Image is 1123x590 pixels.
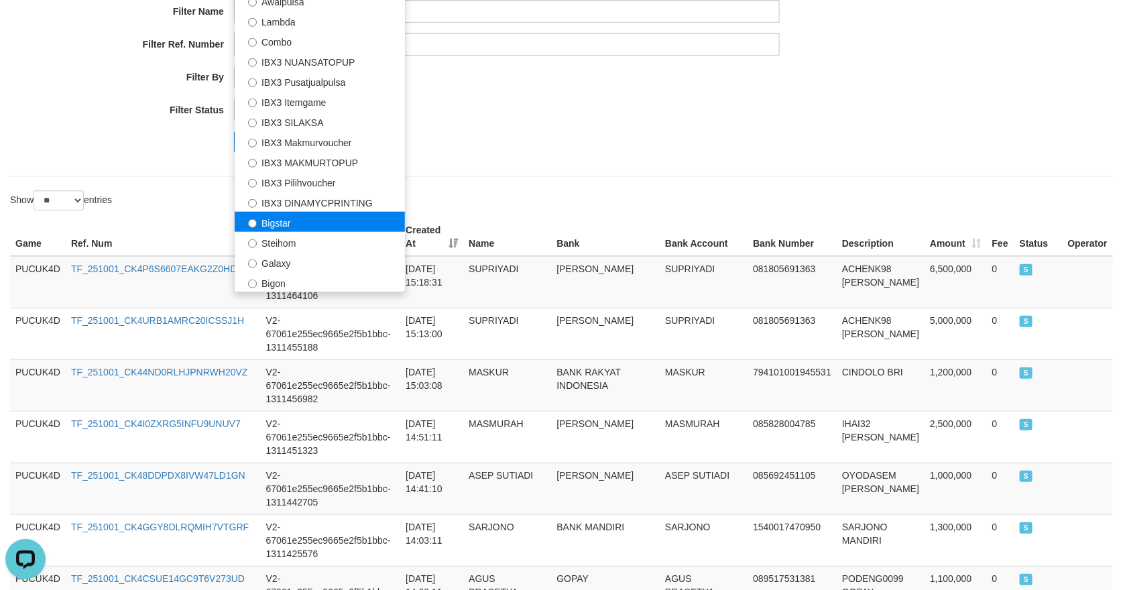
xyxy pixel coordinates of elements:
[248,199,257,208] input: IBX3 DINAMYCPRINTING
[1020,419,1033,430] span: SUCCESS
[235,272,405,292] label: Bigon
[748,256,837,308] td: 081805691363
[1020,471,1033,482] span: SUCCESS
[1020,574,1033,585] span: SUCCESS
[660,308,748,359] td: SUPRIYADI
[748,463,837,514] td: 085692451105
[925,256,987,308] td: 6,500,000
[34,190,84,211] select: Showentries
[925,359,987,411] td: 1,200,000
[551,411,660,463] td: [PERSON_NAME]
[837,411,925,463] td: IHAI32 [PERSON_NAME]
[551,514,660,566] td: BANK MANDIRI
[925,514,987,566] td: 1,300,000
[248,58,257,67] input: IBX3 NUANSATOPUP
[261,308,401,359] td: V2-67061e255ec9665e2f5b1bbc-1311455188
[248,159,257,168] input: IBX3 MAKMURTOPUP
[1020,264,1033,276] span: SUCCESS
[261,514,401,566] td: V2-67061e255ec9665e2f5b1bbc-1311425576
[660,411,748,463] td: MASMURAH
[235,212,405,232] label: Bigstar
[261,411,401,463] td: V2-67061e255ec9665e2f5b1bbc-1311451323
[71,263,244,274] a: TF_251001_CK4P6S6607EAKG2Z0HDU
[10,190,112,211] label: Show entries
[660,463,748,514] td: ASEP SUTIADI
[248,18,257,27] input: Lambda
[1020,367,1033,379] span: SUCCESS
[235,31,405,51] label: Combo
[1020,522,1033,534] span: SUCCESS
[551,463,660,514] td: [PERSON_NAME]
[71,418,241,429] a: TF_251001_CK4I0ZXRG5INFU9UNUV7
[551,359,660,411] td: BANK RAKYAT INDONESIA
[837,514,925,566] td: SARJONO MANDIRI
[463,514,551,566] td: SARJONO
[987,308,1014,359] td: 0
[235,172,405,192] label: IBX3 Pilihvoucher
[71,470,245,481] a: TF_251001_CK48DDPDX8IVW47LD1GN
[235,111,405,131] label: IBX3 SILAKSA
[248,259,257,268] input: Galaxy
[551,256,660,308] td: [PERSON_NAME]
[71,573,245,584] a: TF_251001_CK4CSUE14GC9T6V273UD
[551,308,660,359] td: [PERSON_NAME]
[660,218,748,256] th: Bank Account
[71,315,244,326] a: TF_251001_CK4URB1AMRC20ICSSJ1H
[248,119,257,127] input: IBX3 SILAKSA
[925,308,987,359] td: 5,000,000
[837,463,925,514] td: OYODASEM [PERSON_NAME]
[748,514,837,566] td: 1540017470950
[235,152,405,172] label: IBX3 MAKMURTOPUP
[400,218,463,256] th: Created At: activate to sort column ascending
[261,463,401,514] td: V2-67061e255ec9665e2f5b1bbc-1311442705
[248,78,257,87] input: IBX3 Pusatjualpulsa
[987,411,1014,463] td: 0
[400,463,463,514] td: [DATE] 14:41:10
[400,256,463,308] td: [DATE] 15:18:31
[925,411,987,463] td: 2,500,000
[400,514,463,566] td: [DATE] 14:03:11
[660,256,748,308] td: SUPRIYADI
[748,359,837,411] td: 794101001945531
[66,218,261,256] th: Ref. Num
[235,252,405,272] label: Galaxy
[837,218,925,256] th: Description
[10,308,66,359] td: PUCUK4D
[248,219,257,228] input: Bigstar
[248,139,257,147] input: IBX3 Makmurvoucher
[235,51,405,71] label: IBX3 NUANSATOPUP
[463,359,551,411] td: MASKUR
[400,308,463,359] td: [DATE] 15:13:00
[1063,218,1113,256] th: Operator
[261,359,401,411] td: V2-67061e255ec9665e2f5b1bbc-1311456982
[987,218,1014,256] th: Fee
[235,71,405,91] label: IBX3 Pusatjualpulsa
[1020,316,1033,327] span: SUCCESS
[10,514,66,566] td: PUCUK4D
[71,522,249,532] a: TF_251001_CK4GGY8DLRQMIH7VTGRF
[748,308,837,359] td: 081805691363
[463,218,551,256] th: Name
[987,256,1014,308] td: 0
[235,11,405,31] label: Lambda
[10,218,66,256] th: Game
[660,514,748,566] td: SARJONO
[925,218,987,256] th: Amount: activate to sort column ascending
[1014,218,1063,256] th: Status
[987,463,1014,514] td: 0
[925,463,987,514] td: 1,000,000
[660,359,748,411] td: MASKUR
[987,359,1014,411] td: 0
[235,192,405,212] label: IBX3 DINAMYCPRINTING
[248,179,257,188] input: IBX3 Pilihvoucher
[10,463,66,514] td: PUCUK4D
[551,218,660,256] th: Bank
[248,239,257,248] input: Steihom
[10,411,66,463] td: PUCUK4D
[463,411,551,463] td: MASMURAH
[400,359,463,411] td: [DATE] 15:03:08
[463,463,551,514] td: ASEP SUTIADI
[71,367,248,377] a: TF_251001_CK44ND0RLHJPNRWH20VZ
[837,308,925,359] td: ACHENK98 [PERSON_NAME]
[5,5,46,46] button: Open LiveChat chat widget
